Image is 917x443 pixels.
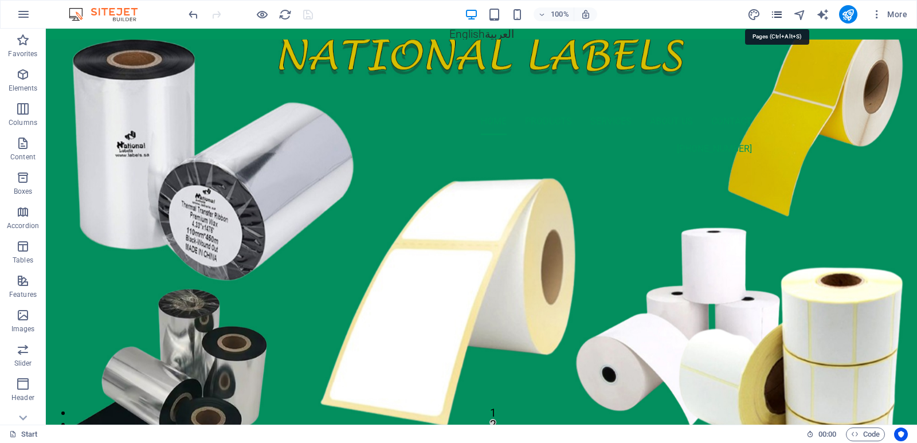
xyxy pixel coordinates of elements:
[770,7,784,21] button: pages
[444,379,450,386] button: 1
[839,5,857,23] button: publish
[747,8,761,21] i: Design (Ctrl+Alt+Y)
[867,5,912,23] button: More
[66,7,152,21] img: Editor Logo
[8,49,37,58] p: Favorites
[894,428,908,441] button: Usercentrics
[279,8,292,21] i: Reload page
[551,7,569,21] h6: 100%
[534,7,574,21] button: 100%
[278,7,292,21] button: reload
[186,7,200,21] button: undo
[793,7,807,21] button: navigator
[187,8,200,21] i: Undo: Change link (Ctrl+Z)
[581,9,591,19] i: On resize automatically adjust zoom level to fit chosen device.
[846,428,885,441] button: Code
[818,428,836,441] span: 00 00
[871,9,907,20] span: More
[11,393,34,402] p: Header
[9,84,38,93] p: Elements
[11,324,35,334] p: Images
[13,256,33,265] p: Tables
[9,118,37,127] p: Columns
[9,290,37,299] p: Features
[806,428,837,441] h6: Session time
[851,428,880,441] span: Code
[826,430,828,438] span: :
[816,7,830,21] button: text_generator
[14,187,33,196] p: Boxes
[10,152,36,162] p: Content
[747,7,761,21] button: design
[14,359,32,368] p: Slider
[7,221,39,230] p: Accordion
[444,390,450,397] button: 2
[9,428,38,441] a: Click to cancel selection. Double-click to open Pages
